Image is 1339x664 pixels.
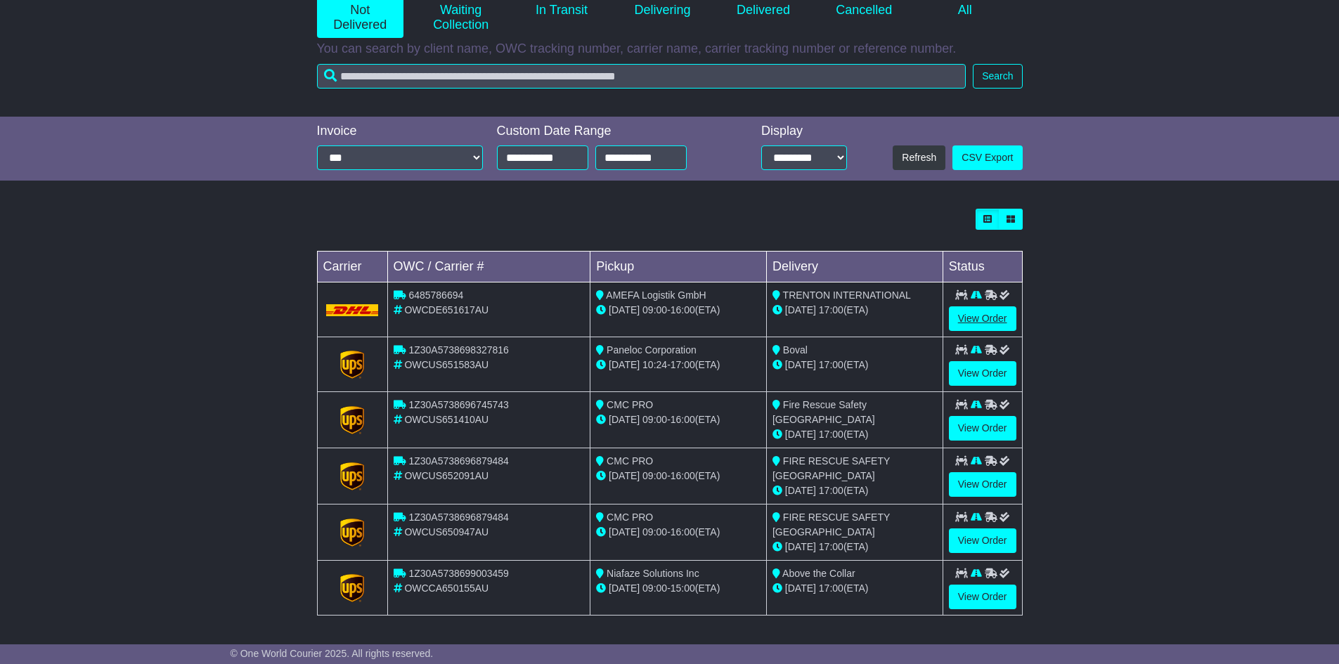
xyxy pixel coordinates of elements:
span: FIRE RESCUE SAFETY [GEOGRAPHIC_DATA] [772,512,890,538]
td: Delivery [766,252,943,282]
span: 1Z30A5738696745743 [408,399,508,410]
div: - (ETA) [596,358,761,372]
div: (ETA) [772,483,937,498]
span: 16:00 [671,304,695,315]
span: OWCDE651617AU [404,304,489,315]
a: CSV Export [952,145,1022,170]
span: 17:00 [819,429,843,440]
span: TRENTON INTERNATIONAL [783,289,911,301]
img: GetCarrierServiceLogo [340,519,364,547]
span: CMC PRO [607,512,653,523]
span: 17:00 [819,359,843,370]
span: [DATE] [609,414,640,425]
span: OWCUS651583AU [404,359,489,370]
a: View Order [949,472,1016,497]
span: [DATE] [785,541,816,552]
td: Status [943,252,1022,282]
span: 17:00 [819,304,843,315]
span: 16:00 [671,414,695,425]
div: - (ETA) [596,412,761,427]
span: 10:24 [642,359,667,370]
td: Carrier [317,252,387,282]
span: 1Z30A5738698327816 [408,344,508,356]
span: [DATE] [785,429,816,440]
span: [DATE] [785,582,816,594]
span: 1Z30A5738696879484 [408,455,508,467]
div: (ETA) [772,427,937,442]
span: Boval [783,344,808,356]
span: OWCUS651410AU [404,414,489,425]
span: Above the Collar [782,568,855,579]
div: (ETA) [772,358,937,372]
img: GetCarrierServiceLogo [340,406,364,434]
td: Pickup [590,252,767,282]
span: [DATE] [785,485,816,496]
div: (ETA) [772,581,937,596]
span: CMC PRO [607,399,653,410]
span: OWCCA650155AU [404,582,489,594]
span: [DATE] [609,582,640,594]
span: OWCUS652091AU [404,470,489,481]
div: (ETA) [772,303,937,318]
span: 09:00 [642,526,667,538]
span: 6485786694 [408,289,463,301]
a: View Order [949,361,1016,386]
a: View Order [949,528,1016,553]
div: - (ETA) [596,581,761,596]
span: 1Z30A5738696879484 [408,512,508,523]
span: 17:00 [671,359,695,370]
a: View Order [949,585,1016,609]
span: 16:00 [671,470,695,481]
span: 09:00 [642,470,667,481]
div: Display [761,124,847,139]
span: 09:00 [642,582,667,594]
span: 17:00 [819,485,843,496]
div: - (ETA) [596,303,761,318]
img: GetCarrierServiceLogo [340,574,364,602]
span: 15:00 [671,582,695,594]
span: [DATE] [609,526,640,538]
img: GetCarrierServiceLogo [340,462,364,490]
div: (ETA) [772,540,937,554]
a: View Order [949,416,1016,441]
span: [DATE] [785,304,816,315]
span: Niafaze Solutions Inc [607,568,699,579]
div: Invoice [317,124,483,139]
a: View Order [949,306,1016,331]
button: Search [973,64,1022,89]
span: Fire Rescue Safety [GEOGRAPHIC_DATA] [772,399,875,425]
span: AMEFA Logistik GmbH [606,289,706,301]
div: Custom Date Range [497,124,723,139]
span: 16:00 [671,526,695,538]
span: [DATE] [785,359,816,370]
span: CMC PRO [607,455,653,467]
span: OWCUS650947AU [404,526,489,538]
span: 17:00 [819,582,843,594]
span: [DATE] [609,359,640,370]
span: 09:00 [642,304,667,315]
span: © One World Courier 2025. All rights reserved. [231,648,434,659]
p: You can search by client name, OWC tracking number, carrier name, carrier tracking number or refe... [317,41,1023,57]
span: [DATE] [609,304,640,315]
div: - (ETA) [596,525,761,540]
td: OWC / Carrier # [387,252,590,282]
img: DHL.png [326,304,379,315]
img: GetCarrierServiceLogo [340,351,364,379]
span: 17:00 [819,541,843,552]
span: 1Z30A5738699003459 [408,568,508,579]
span: [DATE] [609,470,640,481]
div: - (ETA) [596,469,761,483]
span: 09:00 [642,414,667,425]
span: Paneloc Corporation [607,344,697,356]
span: FIRE RESCUE SAFETY [GEOGRAPHIC_DATA] [772,455,890,481]
button: Refresh [893,145,945,170]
